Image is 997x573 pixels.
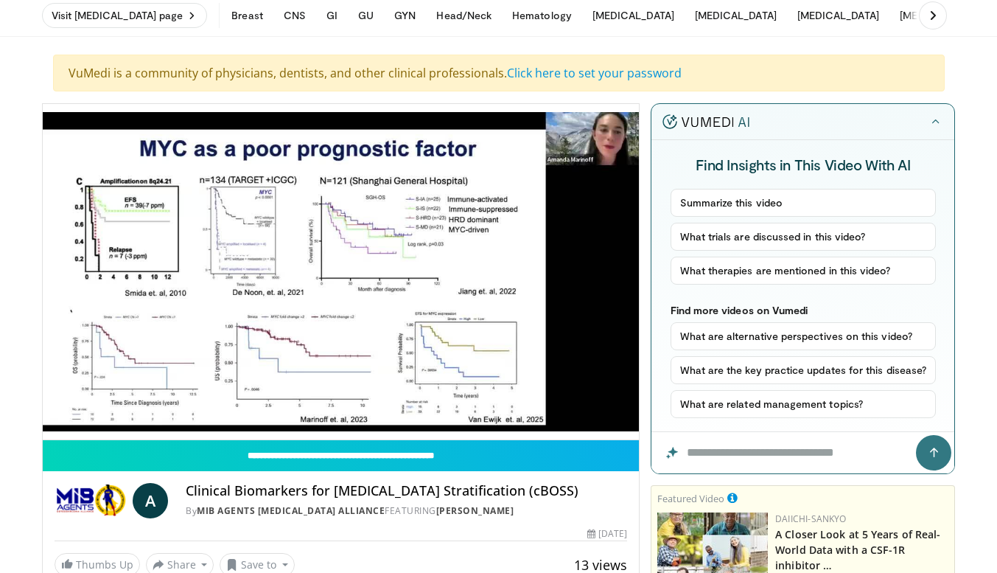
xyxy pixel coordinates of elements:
[186,483,627,499] h4: Clinical Biomarkers for [MEDICAL_DATA] Stratification (cBOSS)
[318,1,346,30] button: GI
[651,432,954,473] input: Question for the AI
[662,114,749,129] img: vumedi-ai-logo.v2.svg
[186,504,627,518] div: By FEATURING
[788,1,888,30] button: [MEDICAL_DATA]
[385,1,424,30] button: GYN
[686,1,786,30] button: [MEDICAL_DATA]
[775,513,846,525] a: Daiichi-Sankyo
[671,223,937,251] button: What trials are discussed in this video?
[43,104,640,440] video-js: Video Player
[671,257,937,285] button: What therapies are mentioned in this video?
[427,1,500,30] button: Head/Neck
[891,1,990,30] button: [MEDICAL_DATA]
[436,504,514,517] a: [PERSON_NAME]
[775,527,940,572] a: A Closer Look at 5 Years of Real-World Data with a CSF-1R inhibitor …
[671,155,937,174] h4: Find Insights in This Video With AI
[42,3,208,28] a: Visit [MEDICAL_DATA] page
[587,527,627,541] div: [DATE]
[53,55,945,91] div: VuMedi is a community of physicians, dentists, and other clinical professionals.
[584,1,683,30] button: [MEDICAL_DATA]
[349,1,382,30] button: GU
[503,1,581,30] button: Hematology
[223,1,271,30] button: Breast
[671,304,937,316] p: Find more videos on Vumedi
[507,65,682,81] a: Click here to set your password
[671,390,937,418] button: What are related management topics?
[55,483,127,518] img: MIB Agents Osteosarcoma Alliance
[671,189,937,217] button: Summarize this video
[133,483,168,518] a: A
[657,492,724,505] small: Featured Video
[197,504,385,517] a: MIB Agents [MEDICAL_DATA] Alliance
[671,356,937,384] button: What are the key practice updates for this disease?
[275,1,315,30] button: CNS
[671,322,937,350] button: What are alternative perspectives on this video?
